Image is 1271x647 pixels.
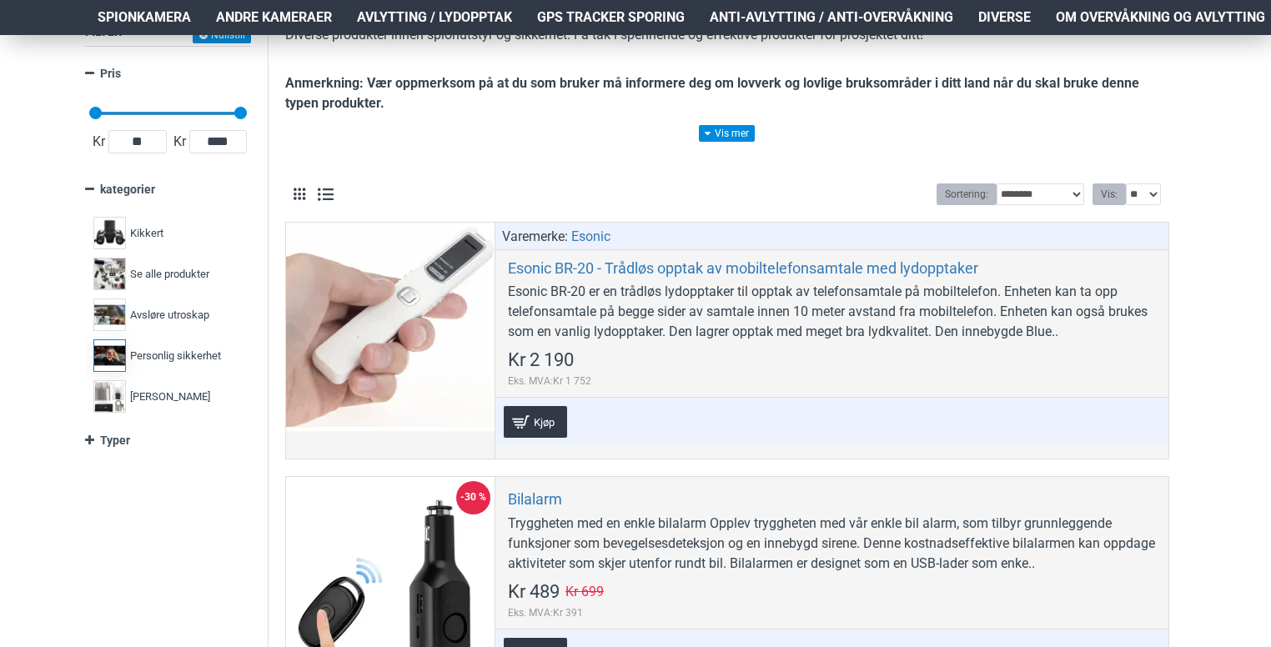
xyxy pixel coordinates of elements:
span: Kr [170,132,189,152]
span: Kr [89,132,108,152]
a: kategorier [85,175,251,204]
span: Kr 489 [508,583,560,601]
span: Eks. MVA:Kr 391 [508,605,604,620]
span: Avsløre utroskap [130,307,209,323]
span: Eks. MVA:Kr 1 752 [508,374,591,389]
a: Esonic [571,227,610,247]
img: Avsløre utroskap [93,298,126,331]
p: Diverse produkter innen spionutstyr og sikkerhet. Få tak i spennende og effektive produkter for p... [285,25,1169,45]
a: Typer [85,426,251,455]
img: Se alle produkter [93,258,126,290]
span: Andre kameraer [216,8,332,28]
a: Bilalarm [508,489,562,509]
img: Personlig sikkerhet [93,339,126,372]
span: Se alle produkter [130,266,209,283]
label: Sortering: [937,183,997,205]
span: Avlytting / Lydopptak [357,8,512,28]
img: Kikkert [93,217,126,249]
span: [PERSON_NAME] [130,389,210,405]
div: Tryggheten med en enkle bilalarm Opplev tryggheten med vår enkle bil alarm, som tilbyr grunnlegge... [508,514,1156,574]
a: Esonic BR-20 - Trådløs opptak av mobiltelefonsamtale med lydopptaker Esonic BR-20 - Trådløs oppta... [286,223,495,431]
span: Kr 699 [565,585,604,599]
span: Spionkamera [98,8,191,28]
b: Anmerkning: Vær oppmerksom på at du som bruker må informere deg om lovverk og lovlige bruksområde... [285,75,1139,111]
span: GPS Tracker Sporing [537,8,685,28]
span: Kr 2 190 [508,351,574,369]
a: Esonic BR-20 - Trådløs opptak av mobiltelefonsamtale med lydopptaker [508,258,978,278]
span: Kikkert [130,225,163,242]
label: Vis: [1093,183,1126,205]
button: Nullstill [193,27,251,43]
span: Om overvåkning og avlytting [1056,8,1265,28]
span: Varemerke: [502,227,568,247]
img: Dirkesett [93,380,126,413]
span: Anti-avlytting / Anti-overvåkning [710,8,953,28]
div: Esonic BR-20 er en trådløs lydopptaker til opptak av telefonsamtale på mobiltelefon. Enheten kan ... [508,282,1156,342]
a: Pris [85,59,251,88]
span: Diverse [978,8,1031,28]
span: Personlig sikkerhet [130,348,221,364]
span: Kjøp [530,417,559,428]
